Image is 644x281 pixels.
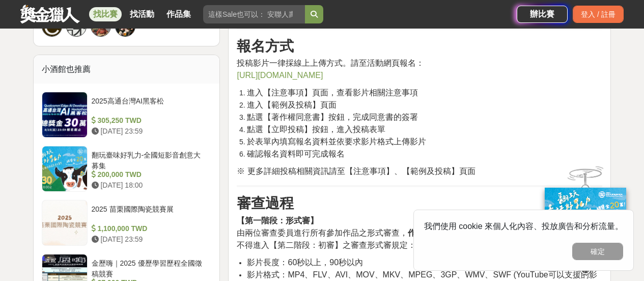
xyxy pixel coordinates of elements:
span: 由兩位審查委員進行所有參加作品之形式審查， ，不得進入【第二階段：初審】之審查形式審規定： [237,228,595,249]
a: 找比賽 [89,7,122,21]
img: ff197300-f8ee-455f-a0ae-06a3645bc375.jpg [545,188,626,256]
div: 305,250 TWD [92,115,208,126]
span: 確認報名資料即可完成報名 [247,149,345,158]
a: 找活動 [126,7,158,21]
div: [DATE] 18:00 [92,180,208,191]
span: 影片長度：60秒以上，90秒以內 [247,258,363,267]
span: ※ 更多詳細投稿相關資訊請至【注意事項】、【範例及投稿】頁面 [237,167,475,175]
a: 2025 苗栗國際陶瓷競賽展 1,100,000 TWD [DATE] 23:59 [42,200,212,246]
span: 於表單內填寫報名資料並依要求影片格式上傳影片 [247,137,426,146]
span: 投稿影片一律採線上上傳方式。請至活動網頁報名： [237,59,424,67]
div: 2025 苗栗國際陶瓷競賽展 [92,204,208,223]
strong: 審查過程 [237,195,294,211]
div: 1,100,000 TWD [92,223,208,234]
div: 翻玩臺味好乳力-全國短影音創意大募集 [92,150,208,169]
div: 小酒館也推薦 [34,55,220,84]
div: 200,000 TWD [92,169,208,180]
div: [DATE] 23:59 [92,126,208,137]
span: 點選【著作權同意書】按鈕，完成同意書的簽署 [247,113,418,121]
a: 作品集 [162,7,195,21]
div: 金歷嗨｜2025 優歷學習歷程全國徵稿競賽 [92,258,208,277]
button: 確定 [572,243,623,260]
span: 進入【範例及投稿】頁面 [247,100,337,109]
span: 我們使用 cookie 來個人化內容、投放廣告和分析流量。 [424,222,623,231]
span: 點選【立即投稿】按鈕，進入投稿表單 [247,125,385,134]
strong: 作品不符以下規定者，將予以退件（不另行通知） [408,228,587,237]
div: [DATE] 23:59 [92,234,208,245]
a: 翻玩臺味好乳力-全國短影音創意大募集 200,000 TWD [DATE] 18:00 [42,146,212,192]
div: 登入 / 註冊 [573,6,624,23]
strong: 【第一階段：形式審】 [237,216,318,225]
a: [URL][DOMAIN_NAME] [237,71,323,80]
input: 這樣Sale也可以： 安聯人壽創意銷售法募集 [203,5,305,23]
strong: 報名方式 [237,38,294,54]
span: 進入【注意事項】頁面，查看影片相關注意事項 [247,88,418,97]
a: 2025高通台灣AI黑客松 305,250 TWD [DATE] 23:59 [42,92,212,138]
a: 辦比賽 [517,6,568,23]
div: 2025高通台灣AI黑客松 [92,96,208,115]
